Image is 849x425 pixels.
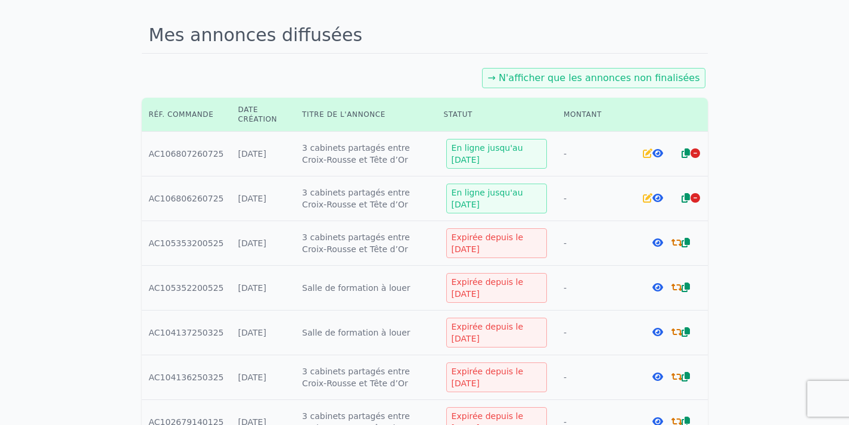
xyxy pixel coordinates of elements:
td: AC104136250325 [142,355,231,400]
div: Expirée depuis le [DATE] [446,228,547,258]
i: Dupliquer l'annonce [682,193,690,203]
td: 3 cabinets partagés entre Croix-Rousse et Tête d’Or [295,132,437,176]
td: AC106806260725 [142,176,231,221]
div: Expirée depuis le [DATE] [446,362,547,392]
div: Expirée depuis le [DATE] [446,273,547,303]
td: 3 cabinets partagés entre Croix-Rousse et Tête d’Or [295,221,437,266]
i: Voir l'annonce [652,193,663,203]
div: Expirée depuis le [DATE] [446,318,547,348]
i: Arrêter la diffusion de l'annonce [691,193,700,203]
th: Titre de l'annonce [295,98,437,132]
div: En ligne jusqu'au [DATE] [446,184,547,213]
td: AC105353200525 [142,221,231,266]
i: Dupliquer l'annonce [682,372,690,381]
td: Salle de formation à louer [295,311,437,355]
i: Dupliquer l'annonce [682,148,690,158]
td: [DATE] [231,132,296,176]
i: Voir l'annonce [652,148,663,158]
td: [DATE] [231,221,296,266]
td: 3 cabinets partagés entre Croix-Rousse et Tête d’Or [295,176,437,221]
td: - [556,132,636,176]
i: Voir l'annonce [652,238,663,247]
i: Dupliquer l'annonce [682,238,690,247]
i: Editer l'annonce [643,193,652,203]
i: Voir l'annonce [652,372,663,381]
i: Editer l'annonce [643,148,652,158]
a: → N'afficher que les annonces non finalisées [487,72,699,83]
i: Renouveler la commande [671,372,682,381]
td: AC105352200525 [142,266,231,311]
td: - [556,176,636,221]
td: [DATE] [231,176,296,221]
td: - [556,266,636,311]
i: Renouveler la commande [671,327,682,337]
i: Arrêter la diffusion de l'annonce [691,148,700,158]
td: [DATE] [231,311,296,355]
td: [DATE] [231,266,296,311]
i: Renouveler la commande [671,238,682,247]
th: Statut [437,98,556,132]
h1: Mes annonces diffusées [142,17,708,54]
td: AC106807260725 [142,132,231,176]
td: - [556,311,636,355]
i: Renouveler la commande [671,283,682,292]
i: Voir l'annonce [652,283,663,292]
td: Salle de formation à louer [295,266,437,311]
div: En ligne jusqu'au [DATE] [446,139,547,169]
th: Montant [556,98,636,132]
td: - [556,221,636,266]
td: 3 cabinets partagés entre Croix-Rousse et Tête d’Or [295,355,437,400]
th: Date création [231,98,296,132]
i: Dupliquer l'annonce [682,283,690,292]
td: AC104137250325 [142,311,231,355]
i: Voir l'annonce [652,327,663,337]
td: - [556,355,636,400]
i: Dupliquer l'annonce [682,327,690,337]
th: Réf. commande [142,98,231,132]
td: [DATE] [231,355,296,400]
